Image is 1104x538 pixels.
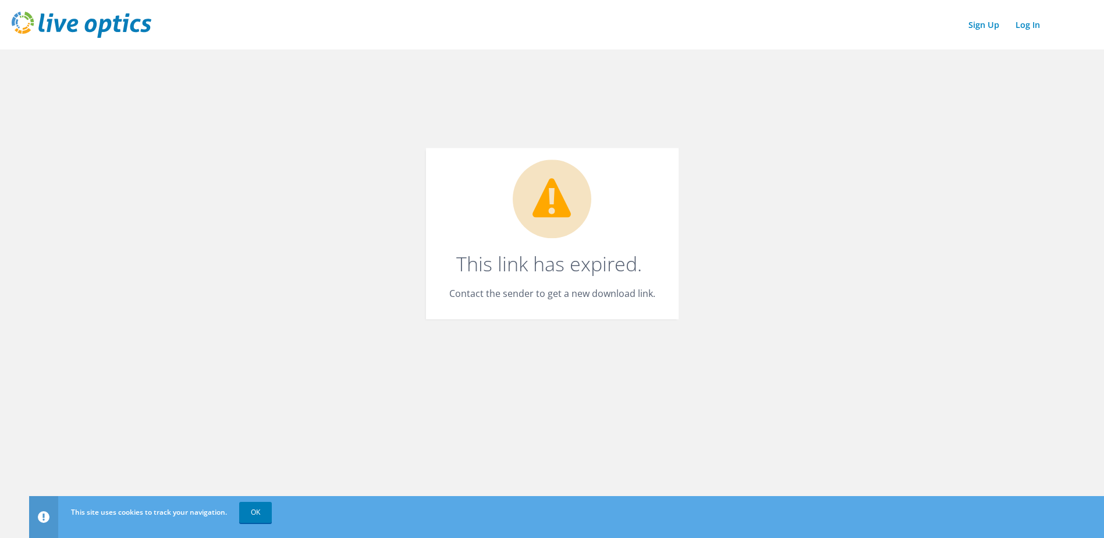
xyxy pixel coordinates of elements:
[71,507,227,517] span: This site uses cookies to track your navigation.
[1010,16,1046,33] a: Log In
[449,254,649,274] h1: This link has expired.
[963,16,1005,33] a: Sign Up
[239,502,272,523] a: OK
[12,12,151,38] img: live_optics_svg.svg
[449,285,655,302] p: Contact the sender to get a new download link.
